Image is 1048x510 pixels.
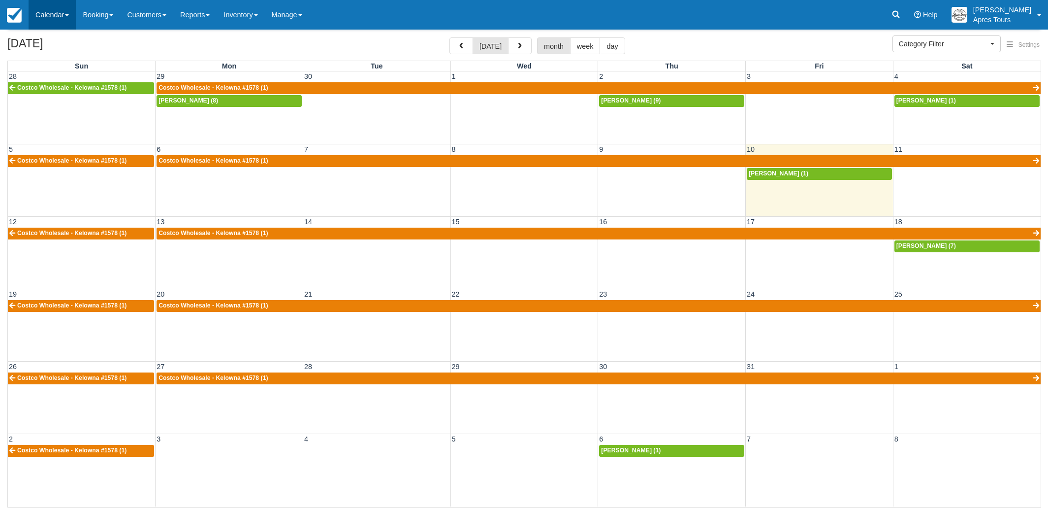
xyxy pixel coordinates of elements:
[371,62,383,70] span: Tue
[1018,41,1040,48] span: Settings
[8,218,18,226] span: 12
[17,374,127,381] span: Costco Wholesale - Kelowna #1578 (1)
[8,445,154,457] a: Costco Wholesale - Kelowna #1578 (1)
[157,82,1041,94] a: Costco Wholesale - Kelowna #1578 (1)
[157,95,302,107] a: [PERSON_NAME] (8)
[8,373,154,384] a: Costco Wholesale - Kelowna #1578 (1)
[665,62,678,70] span: Thu
[893,290,903,298] span: 25
[303,72,313,80] span: 30
[896,97,956,104] span: [PERSON_NAME] (1)
[451,363,461,371] span: 29
[8,72,18,80] span: 28
[894,240,1040,252] a: [PERSON_NAME] (7)
[8,145,14,153] span: 5
[8,82,154,94] a: Costco Wholesale - Kelowna #1578 (1)
[303,145,309,153] span: 7
[570,37,601,54] button: week
[17,157,127,164] span: Costco Wholesale - Kelowna #1578 (1)
[8,435,14,443] span: 2
[159,302,268,309] span: Costco Wholesale - Kelowna #1578 (1)
[746,290,756,298] span: 24
[961,62,972,70] span: Sat
[598,218,608,226] span: 16
[451,290,461,298] span: 22
[7,37,132,56] h2: [DATE]
[598,290,608,298] span: 23
[598,145,604,153] span: 9
[746,435,752,443] span: 7
[973,15,1031,25] p: Apres Tours
[159,374,268,381] span: Costco Wholesale - Kelowna #1578 (1)
[17,302,127,309] span: Costco Wholesale - Kelowna #1578 (1)
[159,230,268,237] span: Costco Wholesale - Kelowna #1578 (1)
[451,218,461,226] span: 15
[451,435,457,443] span: 5
[451,72,457,80] span: 1
[159,97,218,104] span: [PERSON_NAME] (8)
[537,37,571,54] button: month
[601,447,661,454] span: [PERSON_NAME] (1)
[8,300,154,312] a: Costco Wholesale - Kelowna #1578 (1)
[892,35,1001,52] button: Category Filter
[156,72,165,80] span: 29
[598,363,608,371] span: 30
[75,62,88,70] span: Sun
[893,145,903,153] span: 11
[303,218,313,226] span: 14
[893,435,899,443] span: 8
[746,145,756,153] span: 10
[599,445,744,457] a: [PERSON_NAME] (1)
[914,11,921,18] i: Help
[157,228,1041,239] a: Costco Wholesale - Kelowna #1578 (1)
[8,363,18,371] span: 26
[517,62,532,70] span: Wed
[8,228,154,239] a: Costco Wholesale - Kelowna #1578 (1)
[815,62,824,70] span: Fri
[17,84,127,91] span: Costco Wholesale - Kelowna #1578 (1)
[747,168,892,180] a: [PERSON_NAME] (1)
[157,373,1041,384] a: Costco Wholesale - Kelowna #1578 (1)
[952,7,967,23] img: A1
[156,363,165,371] span: 27
[157,155,1041,167] a: Costco Wholesale - Kelowna #1578 (1)
[157,300,1041,312] a: Costco Wholesale - Kelowna #1578 (1)
[896,242,956,249] span: [PERSON_NAME] (7)
[923,11,938,19] span: Help
[156,218,165,226] span: 13
[156,435,161,443] span: 3
[749,170,808,177] span: [PERSON_NAME] (1)
[159,157,268,164] span: Costco Wholesale - Kelowna #1578 (1)
[222,62,237,70] span: Mon
[159,84,268,91] span: Costco Wholesale - Kelowna #1578 (1)
[746,363,756,371] span: 31
[746,218,756,226] span: 17
[303,435,309,443] span: 4
[473,37,508,54] button: [DATE]
[746,72,752,80] span: 3
[303,363,313,371] span: 28
[973,5,1031,15] p: [PERSON_NAME]
[600,37,625,54] button: day
[156,290,165,298] span: 20
[899,39,988,49] span: Category Filter
[17,447,127,454] span: Costco Wholesale - Kelowna #1578 (1)
[7,8,22,23] img: checkfront-main-nav-mini-logo.png
[1001,38,1046,52] button: Settings
[17,230,127,237] span: Costco Wholesale - Kelowna #1578 (1)
[893,218,903,226] span: 18
[599,95,744,107] a: [PERSON_NAME] (9)
[451,145,457,153] span: 8
[894,95,1040,107] a: [PERSON_NAME] (1)
[601,97,661,104] span: [PERSON_NAME] (9)
[598,435,604,443] span: 6
[598,72,604,80] span: 2
[156,145,161,153] span: 6
[8,290,18,298] span: 19
[893,72,899,80] span: 4
[8,155,154,167] a: Costco Wholesale - Kelowna #1578 (1)
[893,363,899,371] span: 1
[303,290,313,298] span: 21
